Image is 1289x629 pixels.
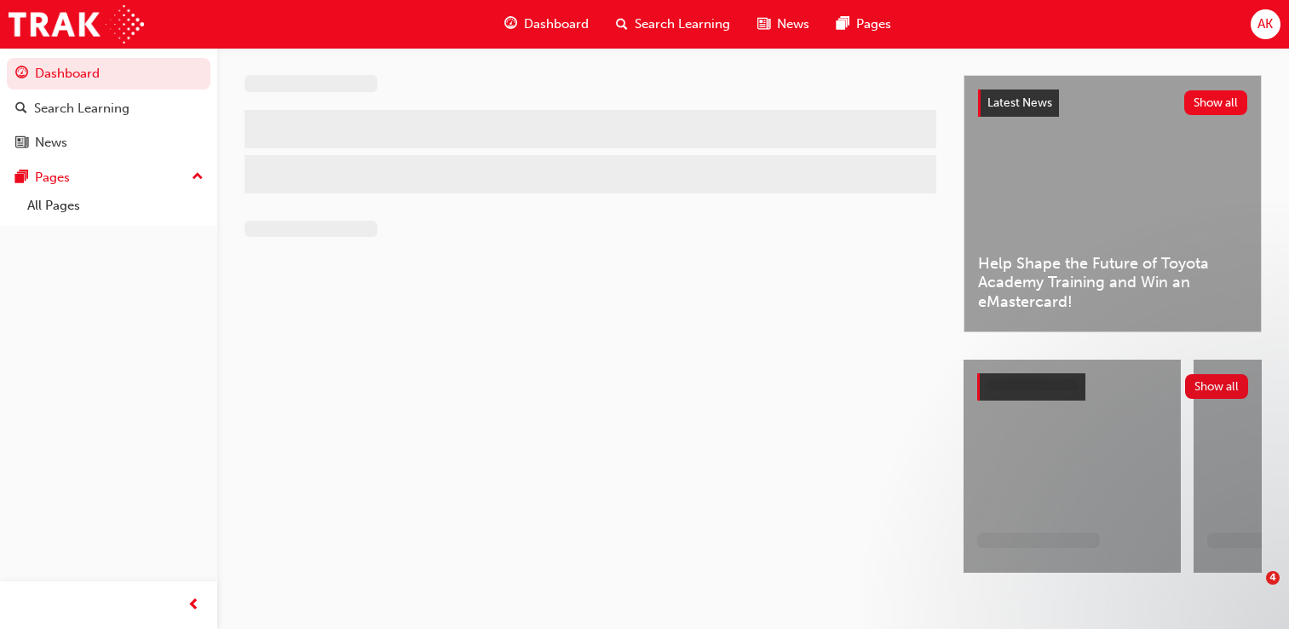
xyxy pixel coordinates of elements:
a: Dashboard [7,58,210,89]
span: Latest News [987,95,1052,110]
div: Search Learning [34,99,129,118]
button: Show all [1184,90,1248,115]
button: DashboardSearch LearningNews [7,55,210,162]
img: Trak [9,5,144,43]
span: up-icon [192,166,204,188]
a: News [7,127,210,159]
a: news-iconNews [744,7,823,42]
span: News [777,14,809,34]
span: news-icon [15,136,28,151]
span: AK [1257,14,1273,34]
span: guage-icon [15,66,28,82]
a: Latest NewsShow allHelp Shape the Future of Toyota Academy Training and Win an eMastercard! [964,75,1262,332]
span: Search Learning [635,14,730,34]
span: news-icon [757,14,770,35]
a: Search Learning [7,93,210,124]
div: News [35,133,67,153]
button: AK [1251,9,1280,39]
span: prev-icon [187,595,200,616]
a: Latest NewsShow all [978,89,1247,117]
span: 4 [1266,571,1280,585]
a: Show all [977,373,1248,401]
span: search-icon [15,101,27,117]
a: All Pages [20,193,210,219]
iframe: Intercom live chat [1231,571,1272,612]
a: search-iconSearch Learning [602,7,744,42]
a: guage-iconDashboard [491,7,602,42]
button: Pages [7,162,210,193]
span: guage-icon [504,14,517,35]
span: search-icon [616,14,628,35]
span: Dashboard [524,14,589,34]
a: pages-iconPages [823,7,905,42]
span: pages-icon [837,14,849,35]
div: Pages [35,168,70,188]
span: pages-icon [15,170,28,186]
button: Show all [1185,374,1249,399]
span: Help Shape the Future of Toyota Academy Training and Win an eMastercard! [978,254,1247,312]
span: Pages [856,14,891,34]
